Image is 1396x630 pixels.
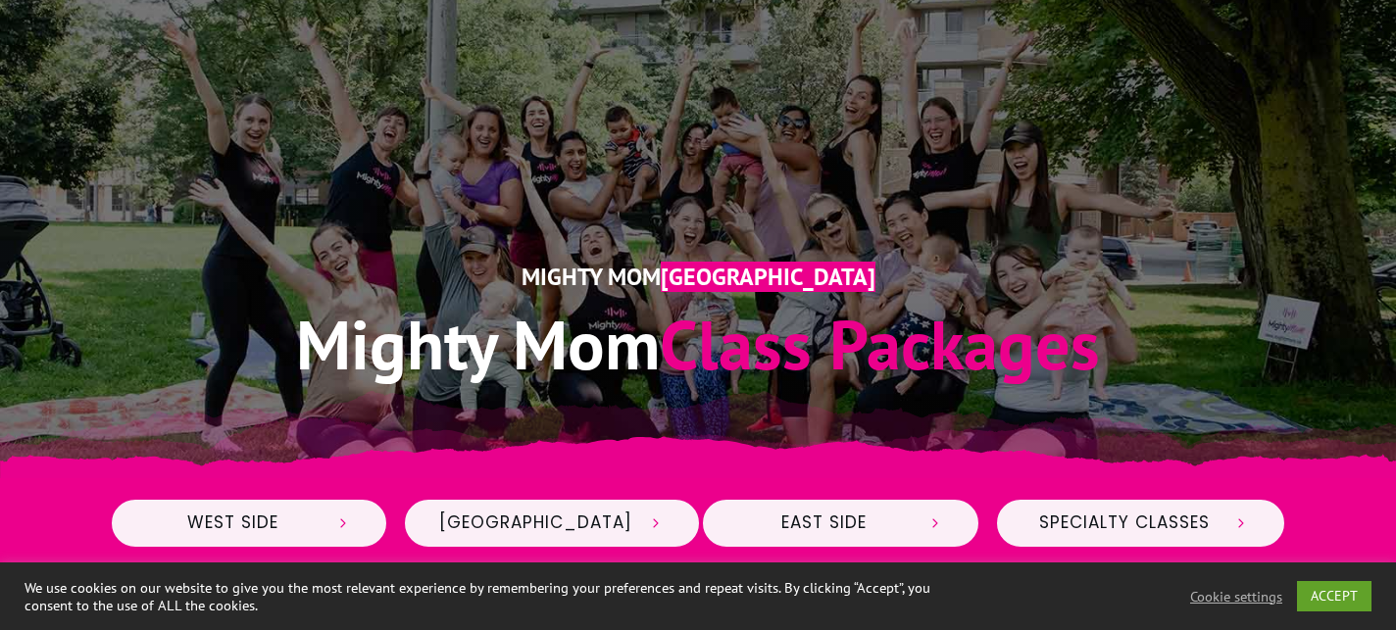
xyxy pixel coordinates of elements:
[130,300,1266,389] h1: Class Packages
[1190,588,1282,606] a: Cookie settings
[110,498,388,549] a: West Side
[995,498,1286,549] a: Specialty Classes
[701,498,980,549] a: East Side
[439,512,632,534] span: [GEOGRAPHIC_DATA]
[737,512,912,534] span: East Side
[403,498,701,549] a: [GEOGRAPHIC_DATA]
[1031,512,1218,534] span: Specialty Classes
[296,300,660,388] span: Mighty Mom
[522,262,661,292] span: Mighty Mom
[146,512,320,534] span: West Side
[661,262,875,292] span: [GEOGRAPHIC_DATA]
[1297,581,1371,611] a: ACCEPT
[25,579,968,614] div: We use cookies on our website to give you the most relevant experience by remembering your prefer...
